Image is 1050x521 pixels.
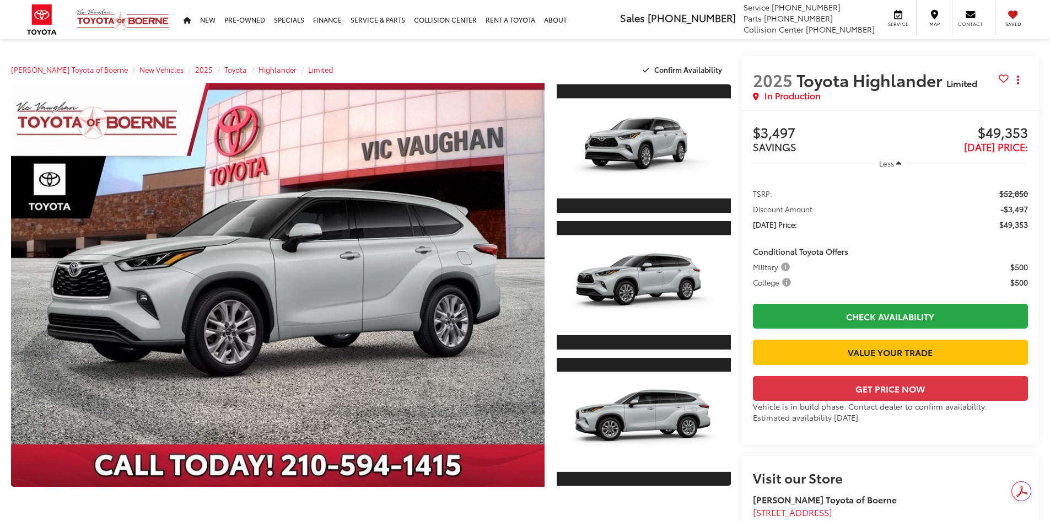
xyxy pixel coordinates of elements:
[890,125,1028,142] span: $49,353
[744,2,769,13] span: Service
[946,77,977,89] span: Limited
[753,376,1028,401] button: Get Price Now
[753,304,1028,329] a: Check Availability
[753,188,772,199] span: TSRP:
[1009,70,1028,89] button: Actions
[753,139,796,154] span: SAVINGS
[796,68,946,92] span: Toyota Highlander
[744,13,762,24] span: Parts
[753,277,795,288] button: College
[11,65,128,74] a: [PERSON_NAME] Toyota of Boerne
[259,65,297,74] a: Highlander
[753,277,793,288] span: College
[879,158,894,168] span: Less
[753,203,815,214] span: Discount Amount:
[554,372,732,471] img: 2025 Toyota Highlander Limited
[753,261,794,272] button: Military
[6,81,550,489] img: 2025 Toyota Highlander Limited
[753,125,891,142] span: $3,497
[637,60,731,79] button: Confirm Availability
[764,13,833,24] span: [PHONE_NUMBER]
[764,89,821,102] span: In Production
[224,65,247,74] a: Toyota
[958,20,983,28] span: Contact
[806,24,875,35] span: [PHONE_NUMBER]
[772,2,841,13] span: [PHONE_NUMBER]
[139,65,184,74] a: New Vehicles
[753,246,848,257] span: Conditional Toyota Offers
[654,65,722,74] span: Confirm Availability
[554,235,732,335] img: 2025 Toyota Highlander Limited
[744,24,804,35] span: Collision Center
[1001,20,1025,28] span: Saved
[1000,203,1028,214] span: -$3,497
[753,68,793,92] span: 2025
[964,139,1028,154] span: [DATE] Price:
[753,493,897,506] strong: [PERSON_NAME] Toyota of Boerne
[557,357,731,487] a: Expand Photo 3
[557,83,731,214] a: Expand Photo 1
[922,20,946,28] span: Map
[874,153,907,173] button: Less
[753,506,832,518] span: [STREET_ADDRESS]
[753,401,1028,423] div: Vehicle is in build phase. Contact dealer to confirm availability. Estimated availability [DATE]
[308,65,333,74] a: Limited
[999,188,1028,199] span: $52,850
[557,220,731,351] a: Expand Photo 2
[76,8,170,31] img: Vic Vaughan Toyota of Boerne
[753,219,797,230] span: [DATE] Price:
[554,99,732,198] img: 2025 Toyota Highlander Limited
[1010,261,1028,272] span: $500
[195,65,213,74] a: 2025
[620,10,645,25] span: Sales
[1017,76,1019,84] span: dropdown dots
[886,20,911,28] span: Service
[999,219,1028,230] span: $49,353
[753,470,1028,485] h2: Visit our Store
[1010,277,1028,288] span: $500
[753,340,1028,364] a: Value Your Trade
[648,10,736,25] span: [PHONE_NUMBER]
[753,261,792,272] span: Military
[11,83,545,487] a: Expand Photo 0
